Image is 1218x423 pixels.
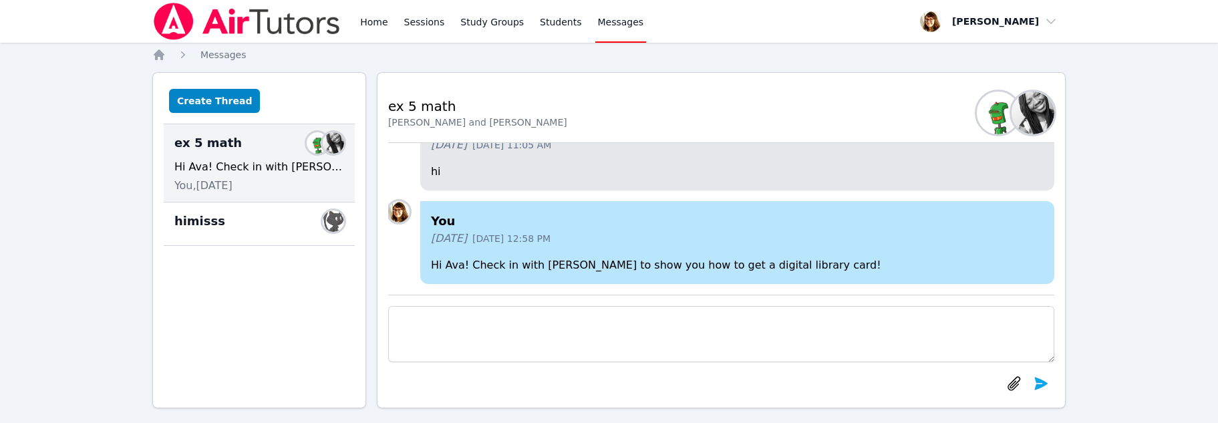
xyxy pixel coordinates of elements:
[472,138,551,152] span: [DATE] 11:05 AM
[152,48,1066,61] nav: Breadcrumb
[598,15,644,29] span: Messages
[164,202,355,246] div: himisssBraxton Villa
[977,92,1020,134] img: Ava Chavez
[388,201,410,223] img: Elisa Akpo-Esambe
[388,97,567,116] h2: ex 5 math
[164,124,355,202] div: ex 5 mathAva ChavezHannah AntwiHi Ava! Check in with [PERSON_NAME] to show you how to get a digit...
[1012,92,1054,134] img: Hannah Antwi
[169,89,261,113] button: Create Thread
[200,48,247,61] a: Messages
[307,132,328,154] img: Ava Chavez
[431,212,1044,231] h4: You
[174,159,344,175] div: Hi Ava! Check in with [PERSON_NAME] to show you how to get a digital library card!
[200,49,247,60] span: Messages
[174,134,242,152] span: ex 5 math
[431,164,1044,180] p: hi
[323,210,344,232] img: Braxton Villa
[152,3,341,40] img: Air Tutors
[174,178,233,194] span: You, [DATE]
[323,132,344,154] img: Hannah Antwi
[431,257,1044,273] p: Hi Ava! Check in with [PERSON_NAME] to show you how to get a digital library card!
[431,231,467,247] span: [DATE]
[431,137,467,153] span: [DATE]
[174,212,225,231] span: himisss
[472,232,551,245] span: [DATE] 12:58 PM
[388,116,567,129] div: [PERSON_NAME] and [PERSON_NAME]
